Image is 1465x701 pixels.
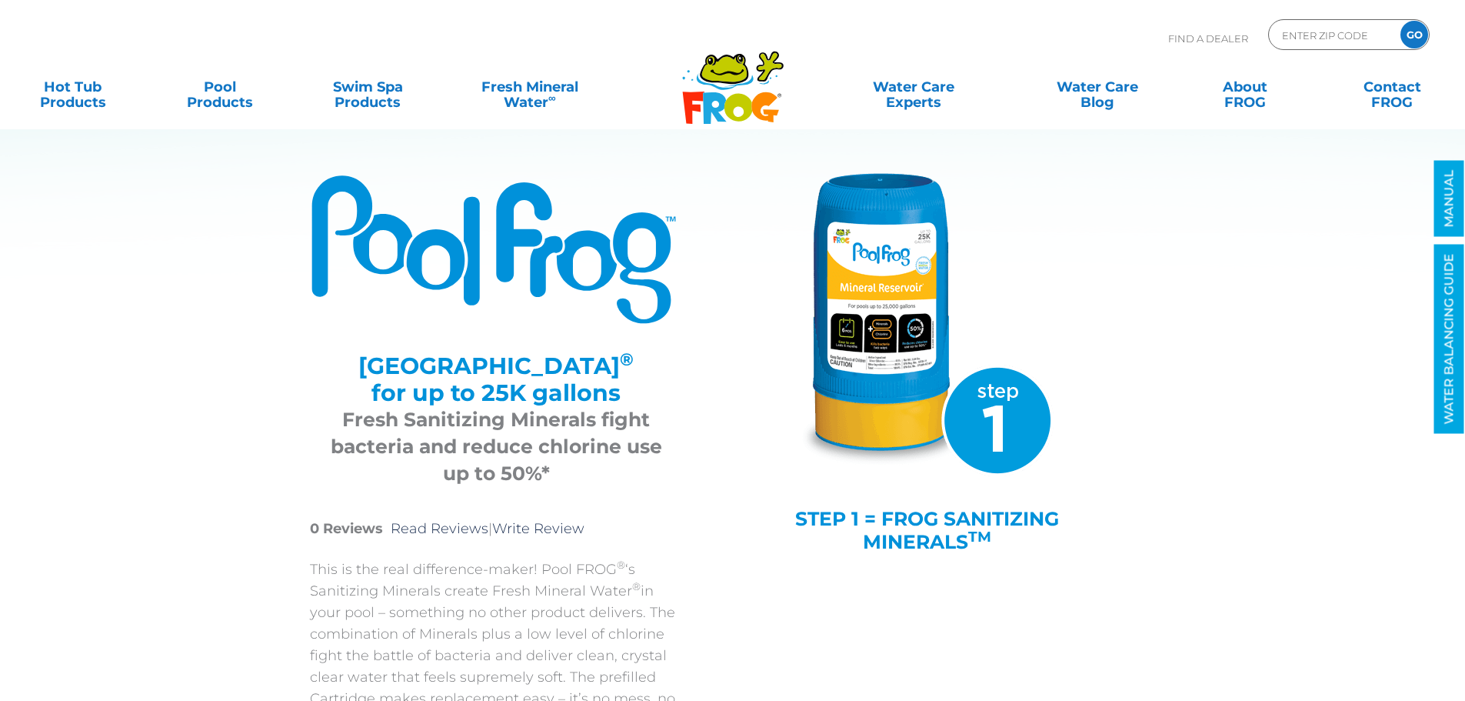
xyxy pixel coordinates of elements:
a: Water CareBlog [1040,72,1154,102]
a: MANUAL [1434,161,1464,237]
img: Frog Products Logo [674,31,792,125]
sup: ® [617,559,625,571]
a: WATER BALANCING GUIDE [1434,245,1464,434]
sup: ® [620,349,634,370]
a: Water CareExperts [821,72,1007,102]
sup: ∞ [548,92,556,104]
strong: 0 Reviews [310,520,383,537]
h4: STEP 1 = FROG SANITIZING MINERALS [779,507,1075,553]
a: Hot TubProducts [15,72,130,102]
a: Swim SpaProducts [311,72,425,102]
a: ContactFROG [1335,72,1450,102]
h2: [GEOGRAPHIC_DATA] for up to 25K gallons [329,352,664,406]
sup: TM [968,528,991,546]
a: Read Reviews [391,520,488,537]
p: | [310,518,683,539]
p: Find A Dealer [1168,19,1248,58]
a: Write Review [492,520,584,537]
input: GO [1400,21,1428,48]
a: PoolProducts [163,72,278,102]
img: Product Logo [310,173,683,325]
a: Fresh MineralWater∞ [458,72,601,102]
sup: ® [632,580,641,593]
a: AboutFROG [1187,72,1302,102]
h3: Fresh Sanitizing Minerals fight bacteria and reduce chlorine use up to 50%* [329,406,664,487]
